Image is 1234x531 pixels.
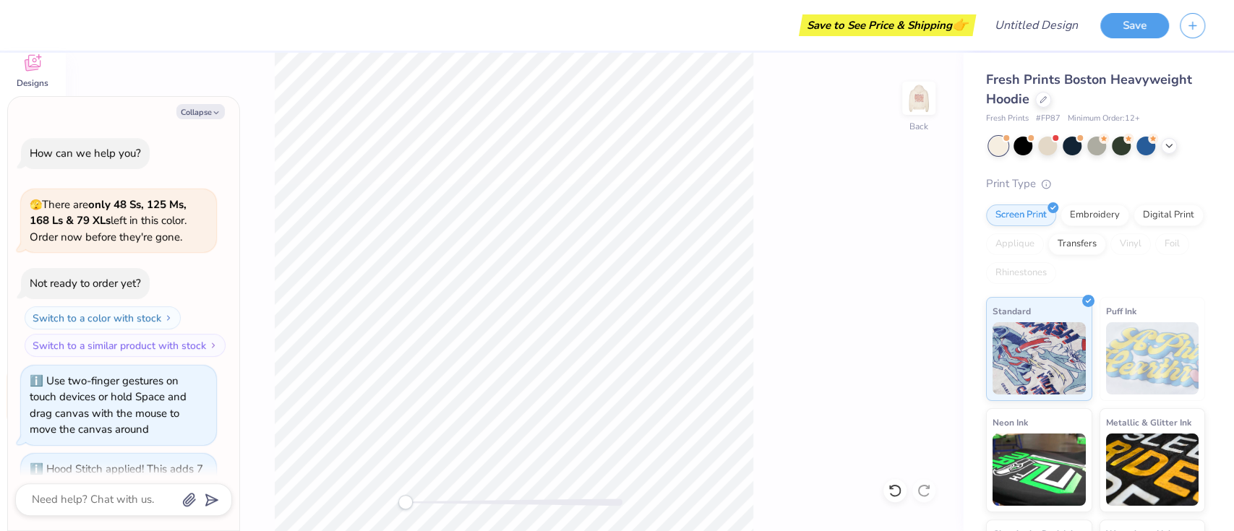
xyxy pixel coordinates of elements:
div: Rhinestones [986,262,1056,284]
img: Back [904,84,933,113]
span: Standard [993,303,1031,319]
span: Fresh Prints [986,113,1029,125]
div: How can we help you? [30,146,141,160]
div: Accessibility label [398,495,413,509]
strong: only 48 Ss, 125 Ms, 168 Ls & 79 XLs [30,197,187,228]
span: There are left in this color. Order now before they're gone. [30,197,187,244]
span: 🫣 [30,198,42,212]
span: # FP87 [1036,113,1061,125]
button: Switch to a similar product with stock [25,334,226,357]
img: Standard [993,322,1086,394]
span: Minimum Order: 12 + [1068,113,1140,125]
div: Applique [986,233,1044,255]
div: Digital Print [1134,204,1204,226]
span: 👉 [952,16,968,33]
div: Transfers [1048,233,1106,255]
input: Untitled Design [983,11,1089,40]
img: Neon Ink [993,433,1086,506]
div: Not ready to order yet? [30,276,141,290]
span: Fresh Prints Boston Heavyweight Hoodie [986,71,1192,108]
span: Neon Ink [993,415,1028,430]
div: Back [909,120,928,133]
div: Vinyl [1110,233,1151,255]
button: Switch to a color with stock [25,306,181,329]
div: Use two-finger gestures on touch devices or hold Space and drag canvas with the mouse to move the... [30,374,187,437]
div: Foil [1155,233,1189,255]
img: Switch to a color with stock [164,314,173,322]
button: Save [1100,13,1169,38]
span: Designs [17,77,48,89]
div: Screen Print [986,204,1056,226]
span: Metallic & Glitter Ink [1106,415,1191,430]
div: Save to See Price & Shipping [802,14,972,36]
img: Switch to a similar product with stock [209,341,218,350]
img: Puff Ink [1106,322,1199,394]
span: Puff Ink [1106,303,1136,319]
div: Print Type [986,176,1205,192]
div: Embroidery [1061,204,1129,226]
button: Collapse [176,104,225,119]
img: Metallic & Glitter Ink [1106,433,1199,506]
